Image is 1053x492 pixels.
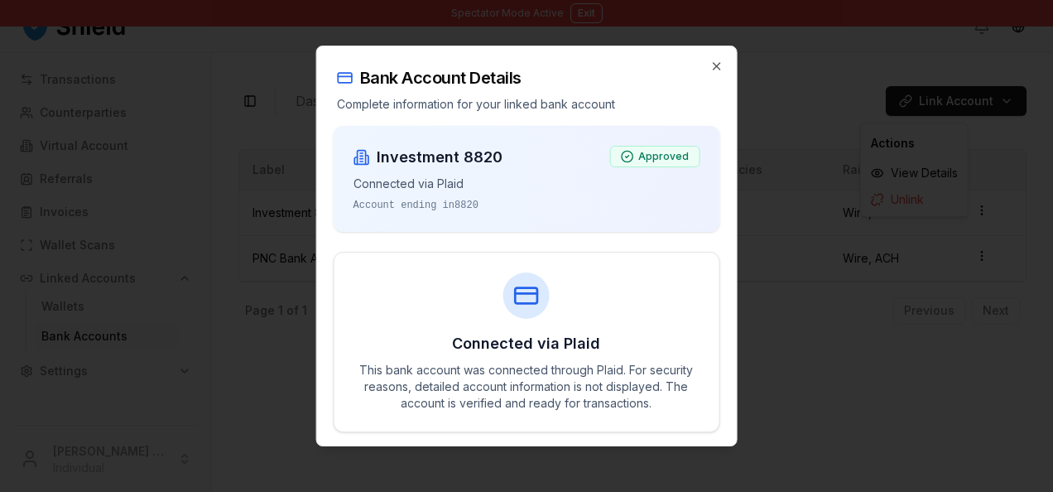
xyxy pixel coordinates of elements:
[609,146,700,167] div: Approved
[354,332,700,355] h3: Connected via Plaid
[353,176,502,192] p: Connected via Plaid
[354,362,700,412] p: This bank account was connected through Plaid. For security reasons, detailed account information...
[377,146,502,169] h3: Investment 8820
[337,96,717,113] p: Complete information for your linked bank account
[337,66,717,89] h2: Bank Account Details
[353,199,502,212] p: Account ending in 8820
